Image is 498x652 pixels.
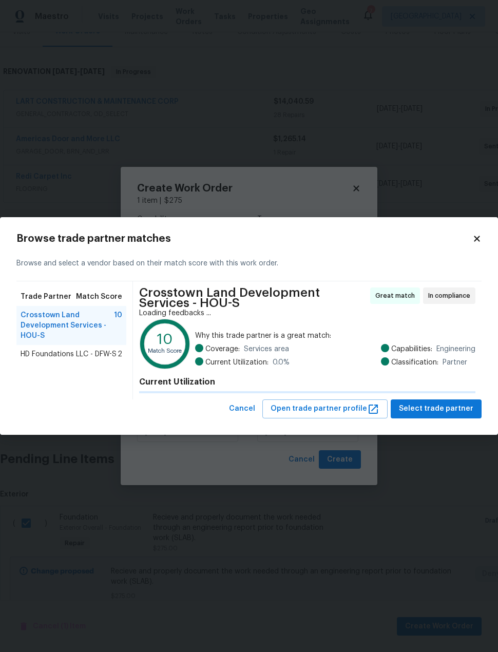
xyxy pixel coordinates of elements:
[21,310,114,341] span: Crosstown Land Development Services - HOU-S
[16,234,472,244] h2: Browse trade partner matches
[436,344,475,354] span: Engineering
[118,349,122,359] span: 2
[205,344,240,354] span: Coverage:
[225,399,259,418] button: Cancel
[271,402,379,415] span: Open trade partner profile
[262,399,388,418] button: Open trade partner profile
[21,349,117,359] span: HD Foundations LLC - DFW-S
[399,402,473,415] span: Select trade partner
[158,332,173,347] text: 10
[76,292,122,302] span: Match Score
[139,287,367,308] span: Crosstown Land Development Services - HOU-S
[148,348,182,354] text: Match Score
[114,310,122,341] span: 10
[16,246,482,281] div: Browse and select a vendor based on their match score with this work order.
[21,292,71,302] span: Trade Partner
[391,344,432,354] span: Capabilities:
[229,402,255,415] span: Cancel
[391,399,482,418] button: Select trade partner
[244,344,289,354] span: Services area
[391,357,438,368] span: Classification:
[205,357,269,368] span: Current Utilization:
[273,357,290,368] span: 0.0 %
[139,377,475,387] h4: Current Utilization
[375,291,419,301] span: Great match
[139,308,475,318] div: Loading feedbacks ...
[195,331,475,341] span: Why this trade partner is a great match:
[443,357,467,368] span: Partner
[428,291,474,301] span: In compliance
